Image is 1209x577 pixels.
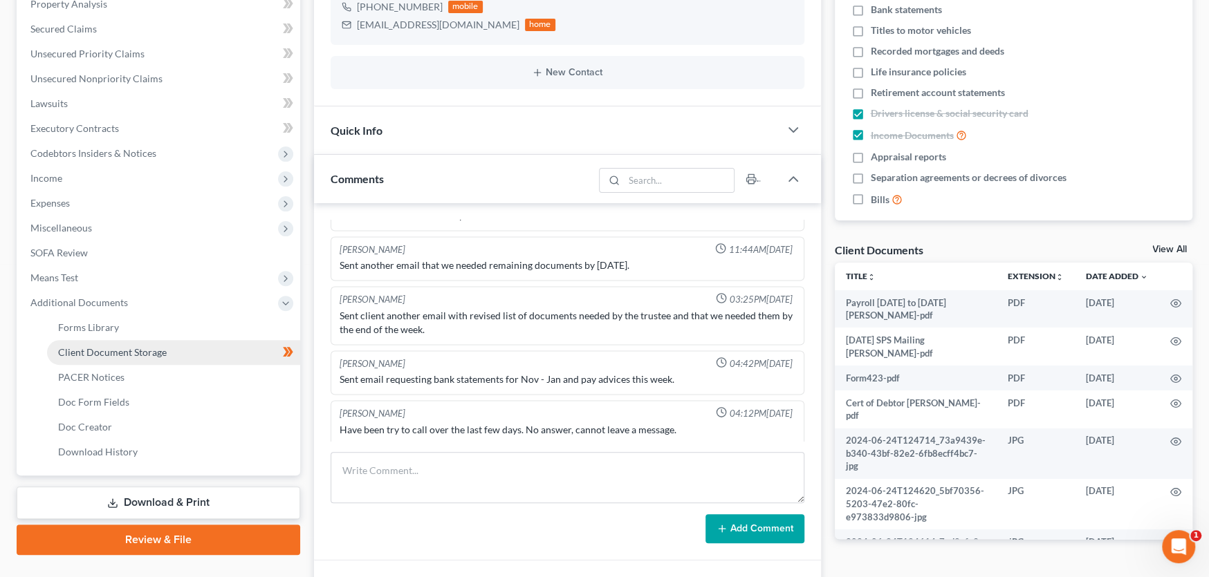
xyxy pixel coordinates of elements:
[1075,428,1159,479] td: [DATE]
[19,240,300,265] a: SOFA Review
[58,446,138,457] span: Download History
[997,428,1075,479] td: JPG
[835,479,997,529] td: 2024-06-24T124620_5bf70356-5203-47e2-80fc-e973833d9806-jpg
[340,406,405,419] div: [PERSON_NAME]
[730,357,793,370] span: 04:42PM[DATE]
[871,171,1067,185] span: Separation agreements or decrees of divorces
[30,172,62,184] span: Income
[17,524,300,555] a: Review & File
[30,272,78,283] span: Means Test
[871,193,889,207] span: Bills
[30,197,70,209] span: Expenses
[997,328,1075,366] td: PDF
[835,428,997,479] td: 2024-06-24T124714_73a9439e-b340-43bf-82e2-6fb8ecff4bc7-jpg
[340,243,405,256] div: [PERSON_NAME]
[835,243,923,257] div: Client Documents
[30,247,88,258] span: SOFA Review
[340,372,795,386] div: Sent email requesting bank statements for Nov - Jan and pay advices this week.
[729,243,793,256] span: 11:44AM[DATE]
[19,17,300,41] a: Secured Claims
[357,18,519,32] div: [EMAIL_ADDRESS][DOMAIN_NAME]
[1075,328,1159,366] td: [DATE]
[846,271,876,281] a: Titleunfold_more
[47,340,300,365] a: Client Document Storage
[19,66,300,91] a: Unsecured Nonpriority Claims
[835,290,997,328] td: Payroll [DATE] to [DATE] [PERSON_NAME]-pdf
[58,421,112,433] span: Doc Creator
[1152,245,1187,254] a: View All
[867,273,876,281] i: unfold_more
[58,371,124,383] span: PACER Notices
[997,290,1075,328] td: PDF
[47,365,300,390] a: PACER Notices
[340,422,795,436] div: Have been try to call over the last few days. No answer, cannot leave a message.
[730,292,793,305] span: 03:25PM[DATE]
[705,514,804,543] button: Add Comment
[997,366,1075,390] td: PDF
[730,406,793,419] span: 04:12PM[DATE]
[58,346,167,358] span: Client Document Storage
[997,390,1075,428] td: PDF
[19,91,300,116] a: Lawsuits
[1008,271,1064,281] a: Extensionunfold_more
[835,390,997,428] td: Cert of Debtor [PERSON_NAME]-pdf
[871,23,971,37] span: Titles to motor vehicles
[871,129,954,142] span: Income Documents
[340,292,405,305] div: [PERSON_NAME]
[1190,530,1201,541] span: 1
[871,65,966,79] span: Life insurance policies
[47,390,300,415] a: Doc Form Fields
[30,23,97,35] span: Secured Claims
[30,48,145,59] span: Unsecured Priority Claims
[1075,290,1159,328] td: [DATE]
[1075,390,1159,428] td: [DATE]
[835,366,997,390] td: Form423-pdf
[17,486,300,519] a: Download & Print
[58,396,129,408] span: Doc Form Fields
[871,106,1028,120] span: Drivers license & social security card
[624,169,734,192] input: Search...
[835,328,997,366] td: [DATE] SPS Mailing [PERSON_NAME]-pdf
[331,172,384,185] span: Comments
[871,3,942,17] span: Bank statements
[1075,366,1159,390] td: [DATE]
[448,1,483,13] div: mobile
[331,124,382,137] span: Quick Info
[30,296,128,308] span: Additional Documents
[871,44,1004,58] span: Recorded mortgages and deeds
[1055,273,1064,281] i: unfold_more
[871,86,1005,100] span: Retirement account statements
[1162,530,1195,563] iframe: Intercom live chat
[871,150,946,164] span: Appraisal reports
[30,73,163,84] span: Unsecured Nonpriority Claims
[19,41,300,66] a: Unsecured Priority Claims
[30,222,92,234] span: Miscellaneous
[1086,271,1148,281] a: Date Added expand_more
[30,147,156,159] span: Codebtors Insiders & Notices
[525,19,555,31] div: home
[58,321,119,333] span: Forms Library
[340,258,795,272] div: Sent another email that we needed remaining documents by [DATE].
[47,415,300,439] a: Doc Creator
[47,439,300,464] a: Download History
[1140,273,1148,281] i: expand_more
[19,116,300,141] a: Executory Contracts
[997,479,1075,529] td: JPG
[30,122,119,134] span: Executory Contracts
[340,357,405,370] div: [PERSON_NAME]
[1075,479,1159,529] td: [DATE]
[47,315,300,340] a: Forms Library
[30,97,68,109] span: Lawsuits
[342,67,793,78] button: New Contact
[340,308,795,336] div: Sent client another email with revised list of documents needed by the trustee and that we needed...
